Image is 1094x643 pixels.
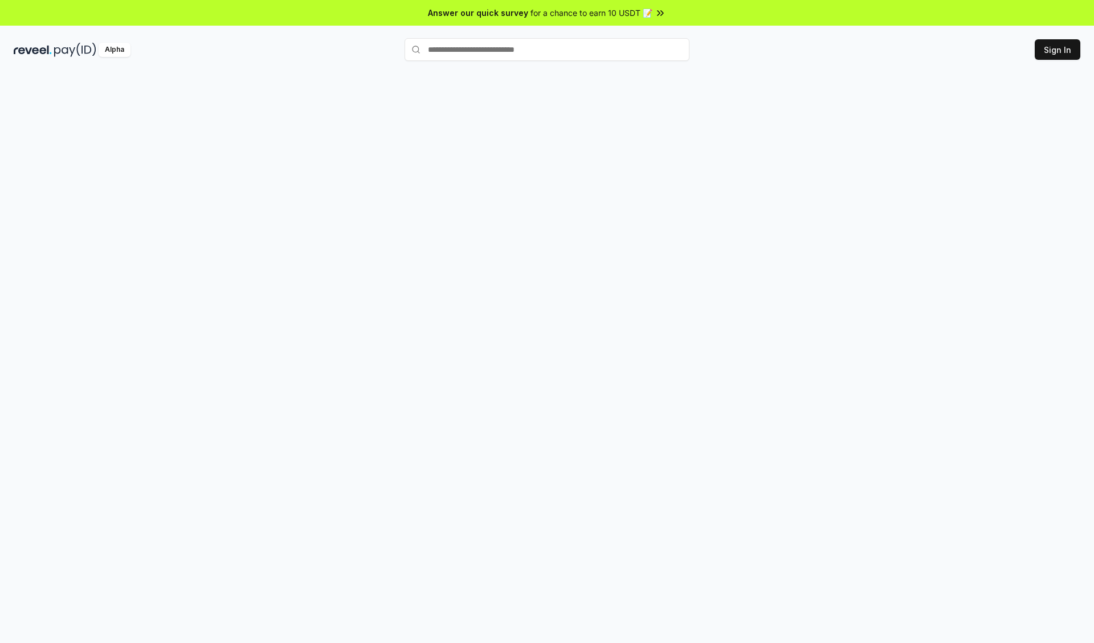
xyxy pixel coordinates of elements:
img: reveel_dark [14,43,52,57]
button: Sign In [1035,39,1080,60]
div: Alpha [99,43,130,57]
img: pay_id [54,43,96,57]
span: for a chance to earn 10 USDT 📝 [530,7,652,19]
span: Answer our quick survey [428,7,528,19]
